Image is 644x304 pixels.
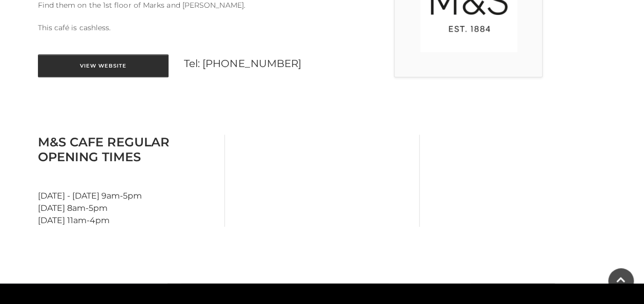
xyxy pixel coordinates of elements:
[38,135,217,164] h3: M&S Cafe Regular Opening Times
[30,135,225,227] div: [DATE] - [DATE] 9am-5pm [DATE] 8am-5pm [DATE] 11am-4pm
[184,57,302,70] a: Tel: [PHONE_NUMBER]
[38,21,315,34] p: This café is cashless.
[38,54,169,77] a: View Website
